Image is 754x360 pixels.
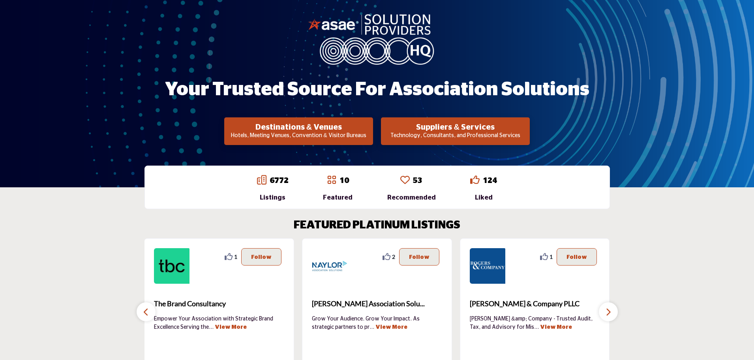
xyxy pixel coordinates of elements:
p: [PERSON_NAME] &amp; Company - Trusted Audit, Tax, and Advisory for Mis [470,315,600,331]
i: Go to Liked [470,175,480,185]
span: 1 [234,253,237,261]
a: Go to Recommended [400,175,410,186]
button: Follow [557,248,597,266]
img: Rogers & Company PLLC [470,248,505,284]
span: ... [209,324,214,330]
h1: Your Trusted Source for Association Solutions [165,77,589,102]
span: 2 [392,253,395,261]
a: View More [375,324,407,330]
a: 6772 [270,177,289,185]
b: Naylor Association Solutions [312,293,442,315]
p: Follow [409,253,430,261]
span: The Brand Consultancy [154,298,284,309]
span: ... [369,324,374,330]
div: Liked [470,193,497,202]
div: Recommended [387,193,436,202]
a: View More [215,324,247,330]
img: Naylor Association Solutions [312,248,347,284]
button: Destinations & Venues Hotels, Meeting Venues, Convention & Visitor Bureaus [224,117,373,145]
a: View More [540,324,572,330]
button: Follow [241,248,281,266]
span: 1 [550,253,553,261]
button: Follow [399,248,439,266]
a: [PERSON_NAME] Association Solu... [312,293,442,315]
span: [PERSON_NAME] & Company PLLC [470,298,600,309]
p: Empower Your Association with Strategic Brand Excellence Serving the [154,315,284,331]
p: Technology, Consultants, and Professional Services [383,132,527,140]
p: Hotels, Meeting Venues, Convention & Visitor Bureaus [227,132,371,140]
h2: Destinations & Venues [227,123,371,132]
img: The Brand Consultancy [154,248,189,284]
a: 10 [339,177,349,185]
a: [PERSON_NAME] & Company PLLC [470,293,600,315]
h2: FEATURED PLATINUM LISTINGS [294,219,460,232]
button: Suppliers & Services Technology, Consultants, and Professional Services [381,117,530,145]
b: Rogers & Company PLLC [470,293,600,315]
a: 124 [483,177,497,185]
h2: Suppliers & Services [383,123,527,132]
a: The Brand Consultancy [154,293,284,315]
a: Go to Featured [327,175,336,186]
a: 53 [413,177,422,185]
p: Follow [566,253,587,261]
div: Listings [257,193,289,202]
span: [PERSON_NAME] Association Solu... [312,298,442,309]
img: image [308,12,446,64]
p: Grow Your Audience. Grow Your Impact. As strategic partners to pr [312,315,442,331]
p: Follow [251,253,272,261]
span: ... [534,324,539,330]
div: Featured [323,193,353,202]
